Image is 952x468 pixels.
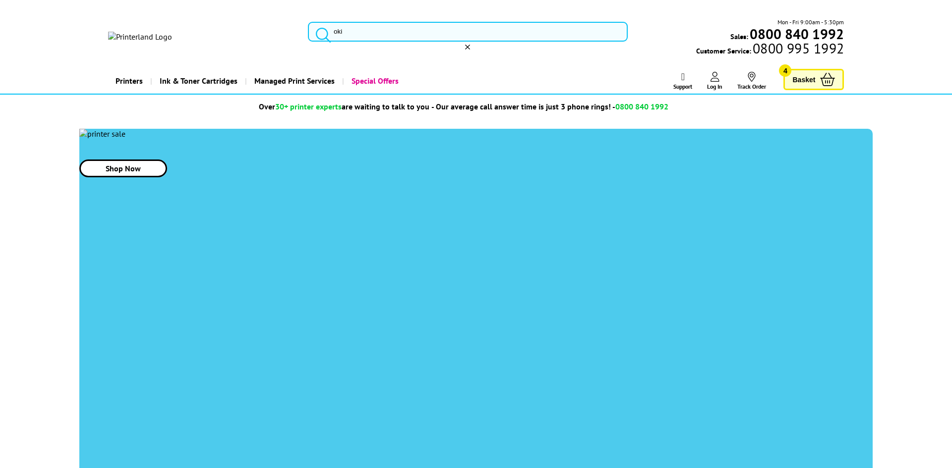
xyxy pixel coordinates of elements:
[150,68,245,94] a: Ink & Toner Cartridges
[779,64,791,77] span: 4
[748,29,844,39] a: 0800 840 1992
[615,102,668,111] span: 0800 840 1992
[245,68,342,94] a: Managed Print Services
[730,32,748,41] span: Sales:
[673,83,692,90] span: Support
[707,72,722,90] a: Log In
[259,102,429,111] span: Over are waiting to talk to you
[342,68,406,94] a: Special Offers
[431,102,668,111] span: - Our average call answer time is just 3 phone rings! -
[792,73,815,86] span: Basket
[696,44,844,55] span: Customer Service:
[160,68,238,94] span: Ink & Toner Cartridges
[750,25,844,43] b: 0800 840 1992
[751,44,844,53] span: 0800 995 1992
[777,17,844,27] span: Mon - Fri 9:00am - 5:30pm
[275,102,342,111] span: 30+ printer experts
[673,72,692,90] a: Support
[79,159,167,177] a: Shop Now
[783,69,844,90] a: Basket 4
[707,83,722,90] span: Log In
[108,32,172,42] img: Printerland Logo
[108,68,150,94] a: Printers
[737,72,766,90] a: Track Order
[108,32,296,42] a: Printerland Logo
[79,129,125,139] img: printer sale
